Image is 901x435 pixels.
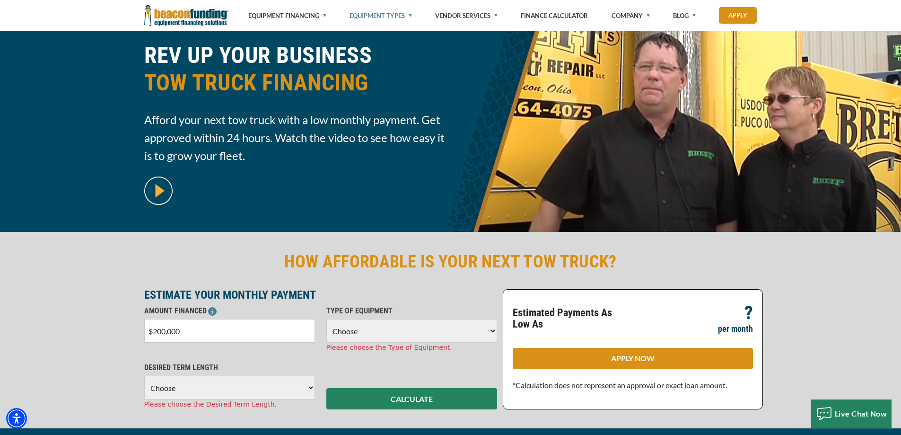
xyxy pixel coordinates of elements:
p: DESIRED TERM LENGTH [144,362,315,373]
div: Accessibility Menu [6,408,27,429]
p: per month [718,323,753,335]
p: Estimated Payments As Low As [513,307,627,330]
span: TOW TRUCK FINANCING [144,69,445,97]
h2: HOW AFFORDABLE IS YOUR NEXT TOW TRUCK? [144,251,757,273]
a: APPLY NOW [513,348,753,369]
button: Live Chat Now [811,399,892,428]
input: $ [144,319,315,343]
div: Please choose the Desired Term Length. [144,399,315,409]
img: video modal pop-up play button [144,177,173,205]
span: Live Chat Now [835,409,887,418]
span: Afford your next tow truck with a low monthly payment. Get approved within 24 hours. Watch the vi... [144,111,445,165]
h1: REV UP YOUR BUSINESS [144,42,445,104]
p: ? [744,307,753,319]
span: *Calculation does not represent an approval or exact loan amount. [513,381,727,390]
p: AMOUNT FINANCED [144,305,315,317]
button: CALCULATE [326,388,497,409]
div: Please choose the Type of Equipment. [326,343,497,353]
p: TYPE OF EQUIPMENT [326,305,497,317]
a: Apply [719,7,757,24]
p: ESTIMATE YOUR MONTHLY PAYMENT [144,289,497,301]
